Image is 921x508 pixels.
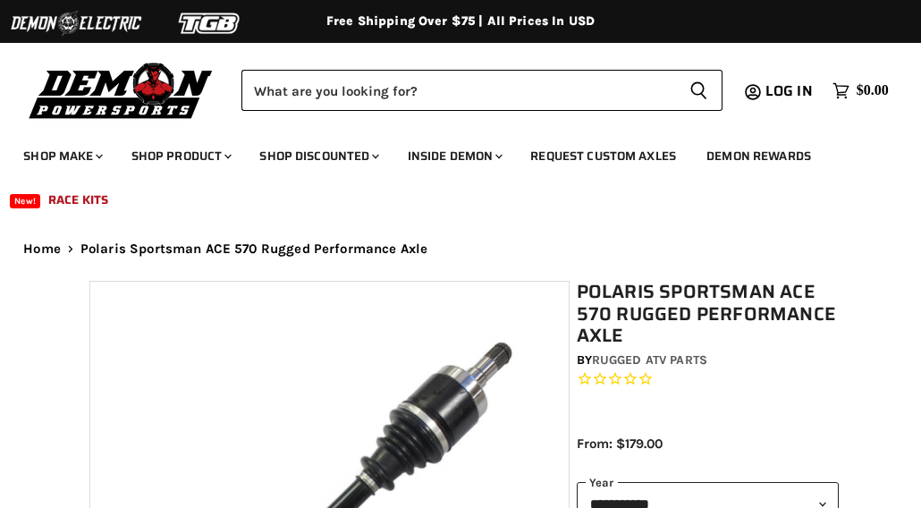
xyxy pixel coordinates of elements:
span: New! [10,194,40,208]
a: Shop Discounted [246,138,390,174]
form: Product [241,70,722,111]
span: From: $179.00 [577,436,663,452]
a: Demon Rewards [693,138,824,174]
a: Rugged ATV Parts [592,352,707,368]
div: by [577,351,839,370]
span: $0.00 [857,82,889,99]
span: Polaris Sportsman ACE 570 Rugged Performance Axle [80,241,427,257]
a: Home [23,241,61,257]
a: Race Kits [35,182,122,218]
a: Log in [757,83,824,99]
a: $0.00 [824,78,898,104]
h1: Polaris Sportsman ACE 570 Rugged Performance Axle [577,281,839,347]
img: TGB Logo 2 [143,6,277,40]
img: Demon Powersports [23,58,219,122]
a: Shop Make [10,138,114,174]
span: Rated 0.0 out of 5 stars 0 reviews [577,370,839,389]
button: Search [675,70,722,111]
a: Shop Product [118,138,243,174]
a: Request Custom Axles [517,138,689,174]
img: Demon Electric Logo 2 [9,6,143,40]
a: Inside Demon [394,138,514,174]
ul: Main menu [10,131,884,218]
input: Search [241,70,675,111]
span: Log in [765,80,813,102]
